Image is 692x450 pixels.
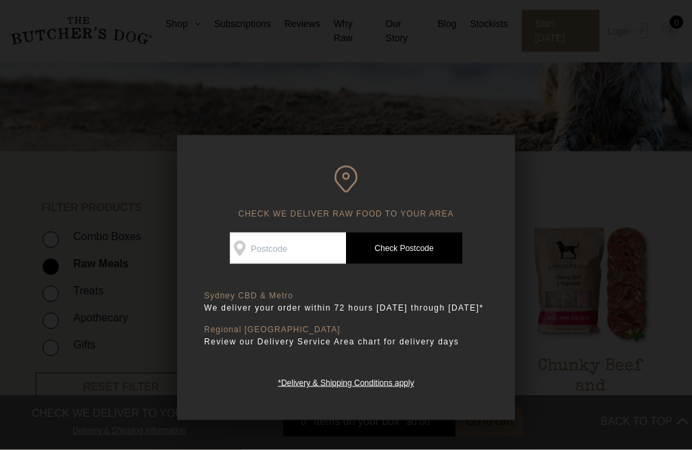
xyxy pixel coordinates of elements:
[230,233,346,264] input: Postcode
[204,291,488,301] p: Sydney CBD & Metro
[204,301,488,315] p: We deliver your order within 72 hours [DATE] through [DATE]*
[204,335,488,348] p: Review our Delivery Service Area chart for delivery days
[278,375,414,388] a: *Delivery & Shipping Conditions apply
[204,325,488,335] p: Regional [GEOGRAPHIC_DATA]
[204,166,488,219] h6: CHECK WE DELIVER RAW FOOD TO YOUR AREA
[346,233,462,264] a: Check Postcode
